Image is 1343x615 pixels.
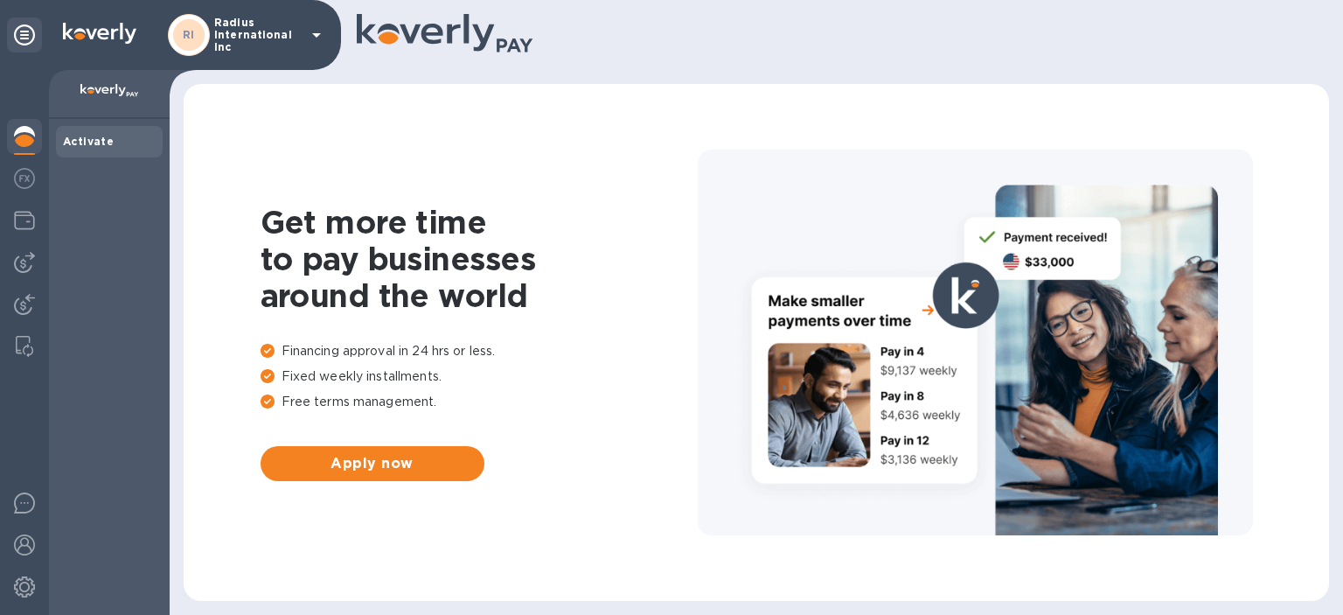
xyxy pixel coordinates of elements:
[63,23,136,44] img: Logo
[14,210,35,231] img: Wallets
[261,204,698,314] h1: Get more time to pay businesses around the world
[261,393,698,411] p: Free terms management.
[275,453,470,474] span: Apply now
[214,17,302,53] p: Radius International Inc
[183,28,195,41] b: RI
[14,168,35,189] img: Foreign exchange
[7,17,42,52] div: Unpin categories
[261,367,698,386] p: Fixed weekly installments.
[261,446,484,481] button: Apply now
[63,135,114,148] b: Activate
[261,342,698,360] p: Financing approval in 24 hrs or less.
